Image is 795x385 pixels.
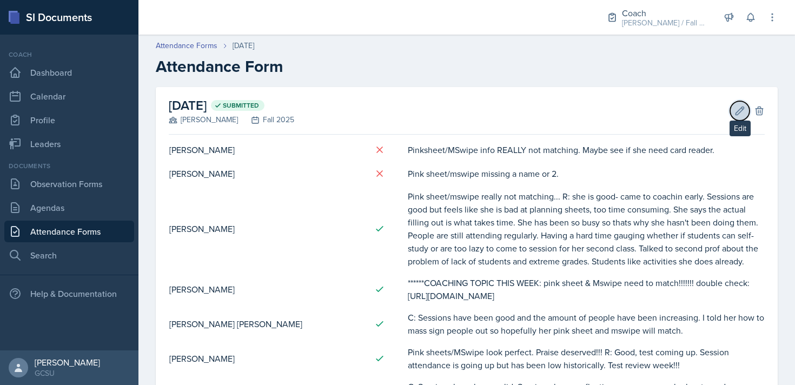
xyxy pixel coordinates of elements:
td: [PERSON_NAME] [169,162,366,185]
a: Attendance Forms [4,221,134,242]
a: Attendance Forms [156,40,217,51]
div: [PERSON_NAME] Fall 2025 [169,114,294,125]
div: Coach [4,50,134,59]
a: Search [4,244,134,266]
div: [DATE] [233,40,254,51]
button: Edit [730,101,750,121]
td: [PERSON_NAME] [169,185,366,272]
td: [PERSON_NAME] [169,341,366,376]
span: Submitted [223,101,259,110]
a: Profile [4,109,134,131]
a: Observation Forms [4,173,134,195]
div: Coach [622,6,708,19]
a: Leaders [4,133,134,155]
td: Pink sheet/mswipe really not matching... R: she is good- came to coachin early. Sessions are good... [407,185,765,272]
td: [PERSON_NAME] [PERSON_NAME] [169,307,366,341]
a: Agendas [4,197,134,218]
div: Documents [4,161,134,171]
td: Pink sheet/mswipe missing a name or 2. [407,162,765,185]
td: Pink sheets/MSwipe look perfect. Praise deserved!!! R: Good, test coming up. Session attendance i... [407,341,765,376]
div: Help & Documentation [4,283,134,304]
div: [PERSON_NAME] [35,357,100,368]
td: C: Sessions have been good and the amount of people have been increasing. I told her how to mass ... [407,307,765,341]
div: [PERSON_NAME] / Fall 2025 [622,17,708,29]
h2: Attendance Form [156,57,778,76]
div: GCSU [35,368,100,379]
a: Calendar [4,85,134,107]
td: [PERSON_NAME] [169,272,366,307]
td: ******COACHING TOPIC THIS WEEK: pink sheet & Mswipe need to match!!!!!!! double check: [URL][DOMA... [407,272,765,307]
td: Pinksheet/MSwipe info REALLY not matching. Maybe see if she need card reader. [407,138,765,162]
td: [PERSON_NAME] [169,138,366,162]
h2: [DATE] [169,96,294,115]
a: Dashboard [4,62,134,83]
